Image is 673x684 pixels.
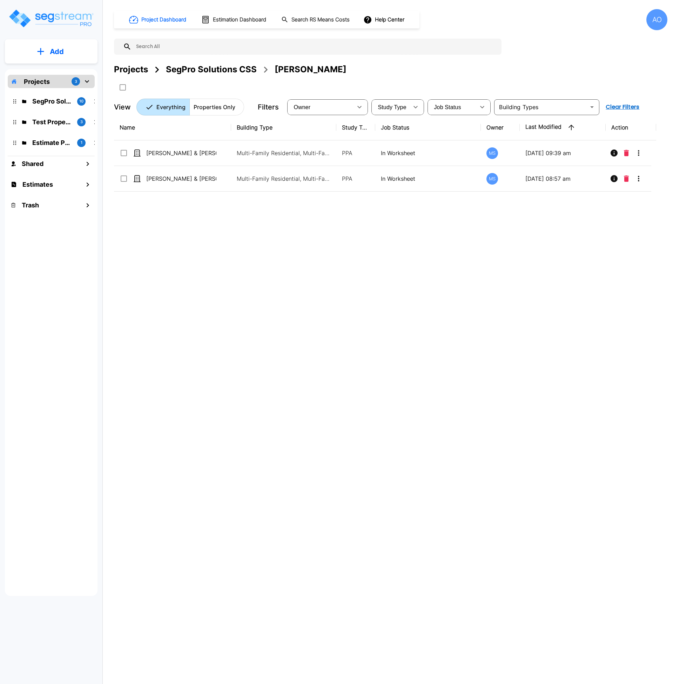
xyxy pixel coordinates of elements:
p: Add [50,46,64,57]
p: Estimate Property [32,138,72,147]
span: Owner [294,104,310,110]
div: Projects [114,63,148,76]
button: Project Dashboard [126,12,190,27]
div: Select [373,97,409,117]
p: Properties Only [194,103,235,111]
div: Select [429,97,475,117]
p: PPA [342,149,370,157]
div: MS [486,147,498,159]
button: Search RS Means Costs [278,13,354,27]
th: Name [114,115,231,140]
p: [DATE] 09:39 am [525,149,600,157]
h1: Project Dashboard [141,16,186,24]
th: Job Status [375,115,480,140]
p: Multi-Family Residential, Multi-Family Residential Site [237,149,331,157]
div: Select [289,97,352,117]
p: [DATE] 08:57 am [525,174,600,183]
p: 10 [79,98,83,104]
p: PPA [342,174,370,183]
th: Study Type [336,115,375,140]
p: Filters [258,102,279,112]
h1: Shared [22,159,43,168]
th: Action [606,115,657,140]
p: [PERSON_NAME] & [PERSON_NAME] - [STREET_ADDRESS][PERSON_NAME] [146,149,216,157]
p: SegPro Solutions CSS [32,97,72,106]
div: MS [486,173,498,185]
button: Open [587,102,597,112]
button: Help Center [362,13,407,26]
button: Info [607,172,621,186]
p: Projects [24,77,50,86]
div: [PERSON_NAME] [275,63,346,76]
h1: Search RS Means Costs [291,16,350,24]
h1: Estimates [22,180,53,189]
div: SegPro Solutions CSS [166,63,257,76]
button: Delete [621,146,632,160]
div: Platform [136,99,244,115]
button: Add [5,41,97,62]
button: Everything [136,99,190,115]
input: Building Types [496,102,586,112]
button: More-Options [632,146,646,160]
button: Delete [621,172,632,186]
p: [PERSON_NAME] & [PERSON_NAME] - [STREET_ADDRESS][PERSON_NAME] [146,174,216,183]
h1: Trash [22,200,39,210]
th: Last Modified [520,115,606,140]
span: Job Status [434,104,461,110]
p: 3 [75,79,77,85]
input: Search All [132,39,498,55]
span: Study Type [378,104,406,110]
button: SelectAll [116,80,130,94]
p: View [114,102,131,112]
img: Logo [8,8,94,28]
button: Properties Only [189,99,244,115]
h1: Estimation Dashboard [213,16,266,24]
button: More-Options [632,172,646,186]
p: Multi-Family Residential, Multi-Family Residential Site [237,174,331,183]
p: Test Property Folder [32,117,72,127]
p: 3 [80,119,83,125]
p: Everything [156,103,186,111]
button: Info [607,146,621,160]
button: Clear Filters [603,100,642,114]
p: 1 [81,140,82,146]
p: In Worksheet [381,174,475,183]
th: Building Type [231,115,336,140]
th: Owner [481,115,520,140]
div: AO [646,9,667,30]
p: In Worksheet [381,149,475,157]
button: Estimation Dashboard [198,12,270,27]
